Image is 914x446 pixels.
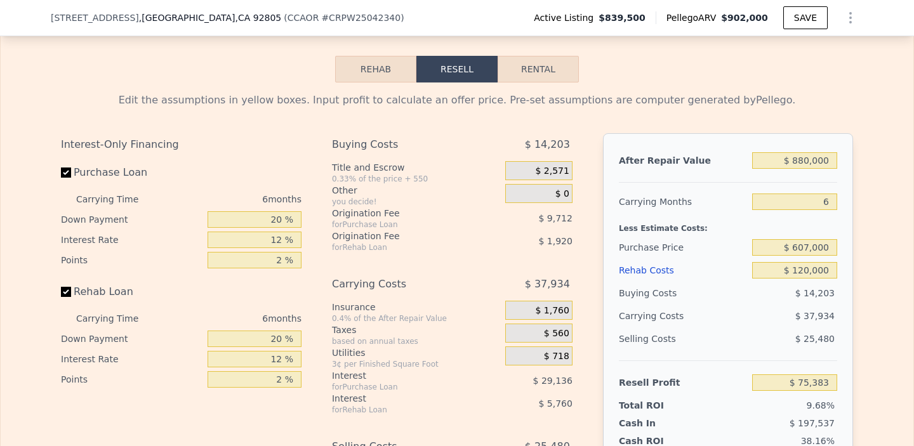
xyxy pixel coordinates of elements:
span: $ 29,136 [533,376,573,386]
div: Carrying Time [76,308,159,329]
span: $ 560 [544,328,569,339]
div: Origination Fee [332,230,474,242]
button: Rehab [335,56,416,82]
span: $ 9,712 [538,213,572,223]
button: SAVE [783,6,828,29]
div: Resell Profit [619,371,747,394]
div: Title and Escrow [332,161,500,174]
span: , CA 92805 [235,13,281,23]
span: $ 14,203 [525,133,570,156]
div: Selling Costs [619,327,747,350]
div: Rehab Costs [619,259,747,282]
span: $ 37,934 [795,311,835,321]
span: # CRPW25042340 [321,13,401,23]
input: Purchase Loan [61,167,71,178]
div: Interest Rate [61,230,202,250]
span: [STREET_ADDRESS] [51,11,139,24]
span: $839,500 [599,11,646,24]
span: $ 1,760 [535,305,569,317]
div: Taxes [332,324,500,336]
div: Interest Rate [61,349,202,369]
div: for Purchase Loan [332,382,474,392]
div: Less Estimate Costs: [619,213,837,236]
label: Rehab Loan [61,280,202,303]
div: Edit the assumptions in yellow boxes. Input profit to calculate an offer price. Pre-set assumptio... [61,93,853,108]
button: Rental [498,56,579,82]
span: 38.16% [801,436,835,446]
div: 0.33% of the price + 550 [332,174,500,184]
span: Pellego ARV [666,11,722,24]
span: $ 25,480 [795,334,835,344]
div: Interest-Only Financing [61,133,301,156]
div: ( ) [284,11,404,24]
div: Origination Fee [332,207,474,220]
span: $ 2,571 [535,166,569,177]
span: $902,000 [721,13,768,23]
div: 6 months [164,308,301,329]
div: Utilities [332,346,500,359]
span: 9.68% [807,400,835,410]
div: Carrying Months [619,190,747,213]
div: for Purchase Loan [332,220,474,230]
span: Active Listing [534,11,599,24]
div: Cash In [619,417,698,430]
div: Buying Costs [619,282,747,305]
div: Interest [332,392,474,405]
div: Points [61,250,202,270]
div: Carrying Costs [619,305,698,327]
div: you decide! [332,197,500,207]
div: 0.4% of the After Repair Value [332,313,500,324]
div: Other [332,184,500,197]
div: Buying Costs [332,133,474,156]
div: for Rehab Loan [332,242,474,253]
span: , [GEOGRAPHIC_DATA] [139,11,281,24]
button: Show Options [838,5,863,30]
span: CCAOR [288,13,319,23]
div: Down Payment [61,209,202,230]
div: Points [61,369,202,390]
span: $ 197,537 [790,418,835,428]
div: Down Payment [61,329,202,349]
div: based on annual taxes [332,336,500,346]
span: $ 1,920 [538,236,572,246]
div: Carrying Time [76,189,159,209]
div: Carrying Costs [332,273,474,296]
span: $ 14,203 [795,288,835,298]
div: Insurance [332,301,500,313]
input: Rehab Loan [61,287,71,297]
span: $ 37,934 [525,273,570,296]
div: After Repair Value [619,149,747,172]
div: Interest [332,369,474,382]
label: Purchase Loan [61,161,202,184]
button: Resell [416,56,498,82]
span: $ 718 [544,351,569,362]
div: Total ROI [619,399,698,412]
div: Purchase Price [619,236,747,259]
span: $ 0 [555,188,569,200]
span: $ 5,760 [538,398,572,409]
div: 6 months [164,189,301,209]
div: for Rehab Loan [332,405,474,415]
div: 3¢ per Finished Square Foot [332,359,500,369]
